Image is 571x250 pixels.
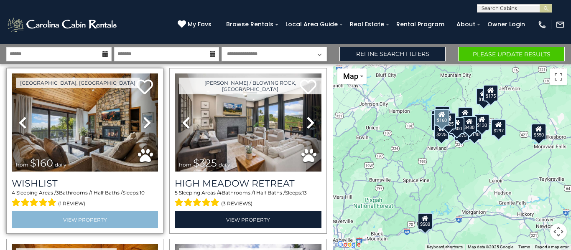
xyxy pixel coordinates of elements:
[175,178,321,189] a: High Meadow Retreat
[188,20,212,29] span: My Favs
[491,119,506,136] div: $297
[12,189,15,196] span: 4
[335,239,363,250] a: Open this area in Google Maps (opens a new window)
[16,78,140,88] a: [GEOGRAPHIC_DATA], [GEOGRAPHIC_DATA]
[452,18,479,31] a: About
[458,47,565,61] button: Please Update Results
[12,73,158,172] img: thumbnail_167104241.jpeg
[175,189,178,196] span: 5
[335,239,363,250] img: Google
[518,245,530,249] a: Terms
[302,189,307,196] span: 13
[435,109,450,125] div: $160
[483,84,498,101] div: $175
[337,68,367,84] button: Change map style
[55,162,66,168] span: daily
[550,223,567,240] button: Map camera controls
[343,72,358,81] span: Map
[339,47,446,61] a: Refine Search Filters
[475,114,490,131] div: $130
[56,189,59,196] span: 3
[392,18,449,31] a: Rental Program
[427,244,463,250] button: Keyboard shortcuts
[441,113,456,129] div: $625
[550,68,567,85] button: Toggle fullscreen view
[12,211,158,228] a: View Property
[435,106,450,122] div: $125
[221,198,252,209] span: (3 reviews)
[418,212,433,229] div: $580
[175,189,321,209] div: Sleeping Areas / Bathrooms / Sleeps:
[538,20,547,29] img: phone-regular-white.png
[6,16,119,33] img: White-1-2.png
[476,88,491,105] div: $175
[16,162,28,168] span: from
[12,189,158,209] div: Sleeping Areas / Bathrooms / Sleeps:
[219,162,230,168] span: daily
[458,107,473,124] div: $349
[175,73,321,172] img: thumbnail_164745638.jpeg
[253,189,285,196] span: 1 Half Baths /
[281,18,342,31] a: Local Area Guide
[193,157,217,169] span: $325
[468,245,513,249] span: Map data ©2025 Google
[30,157,53,169] span: $160
[556,20,565,29] img: mail-regular-white.png
[346,18,388,31] a: Real Estate
[12,178,158,189] a: Wishlist
[178,20,214,29] a: My Favs
[434,123,449,140] div: $225
[222,18,278,31] a: Browse Rentals
[179,78,321,94] a: [PERSON_NAME] / Blowing Rock, [GEOGRAPHIC_DATA]
[449,117,464,134] div: $400
[218,189,222,196] span: 4
[462,116,477,132] div: $480
[175,211,321,228] a: View Property
[483,18,529,31] a: Owner Login
[179,162,191,168] span: from
[454,124,469,140] div: $375
[91,189,122,196] span: 1 Half Baths /
[140,189,145,196] span: 10
[58,198,85,209] span: (1 review)
[431,114,446,130] div: $230
[467,123,482,139] div: $140
[535,245,568,249] a: Report a map error
[532,123,547,140] div: $550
